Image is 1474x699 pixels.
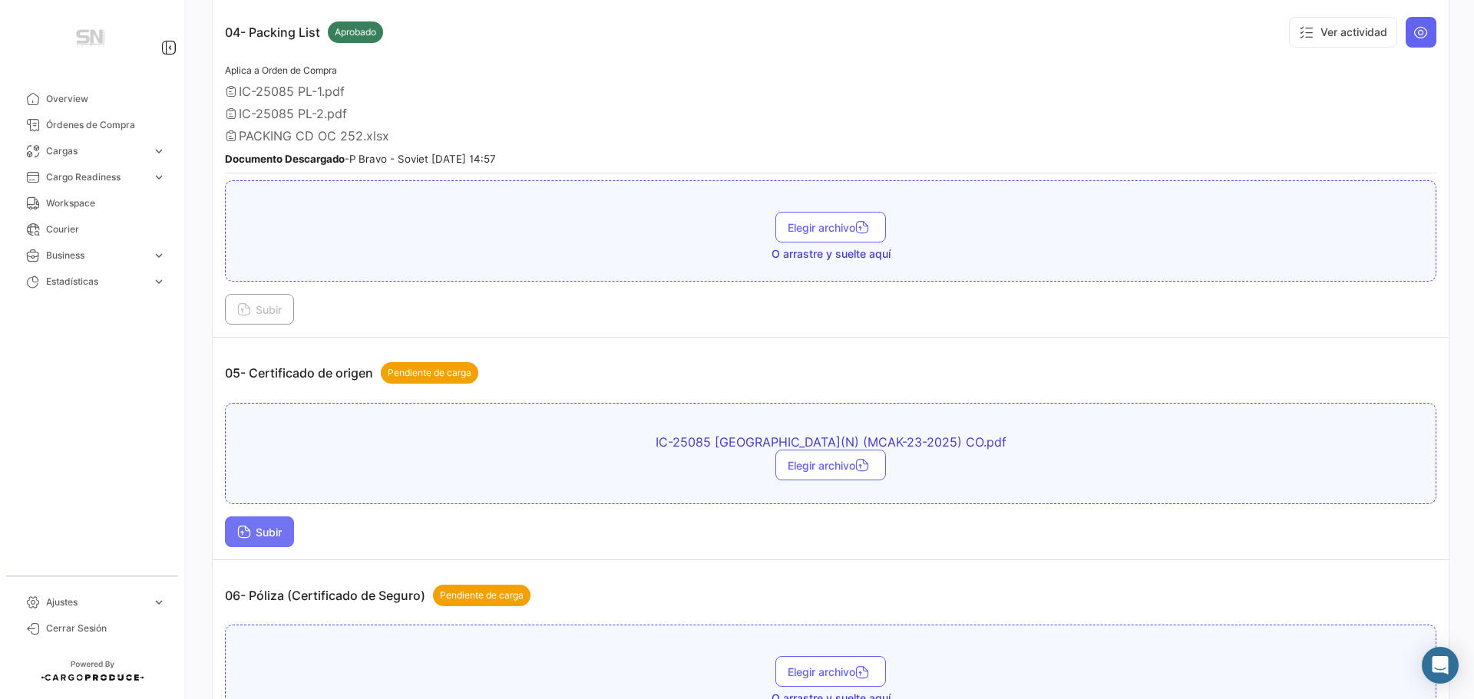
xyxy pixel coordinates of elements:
[440,589,524,602] span: Pendiente de carga
[225,294,294,325] button: Subir
[12,216,172,242] a: Courier
[1422,647,1459,684] div: Abrir Intercom Messenger
[46,249,146,262] span: Business
[46,595,146,609] span: Ajustes
[788,665,874,678] span: Elegir archivo
[46,92,166,106] span: Overview
[772,246,891,262] span: O arrastre y suelte aquí
[46,223,166,236] span: Courier
[225,153,496,165] small: - P Bravo - Soviet [DATE] 14:57
[237,526,282,539] span: Subir
[239,128,389,143] span: PACKING CD OC 252.xlsx
[46,196,166,210] span: Workspace
[152,170,166,184] span: expand_more
[775,450,886,480] button: Elegir archivo
[12,190,172,216] a: Workspace
[225,362,478,384] p: 05- Certificado de origen
[788,459,874,472] span: Elegir archivo
[12,112,172,138] a: Órdenes de Compra
[775,212,886,242] button: Elegir archivo
[388,366,471,380] span: Pendiente de carga
[225,585,530,606] p: 06- Póliza (Certificado de Seguro)
[152,144,166,158] span: expand_more
[152,275,166,289] span: expand_more
[225,153,345,165] b: Documento Descargado
[152,249,166,262] span: expand_more
[562,434,1099,450] span: IC-25085 [GEOGRAPHIC_DATA](N) (MCAK-23-2025) CO.pdf
[239,106,347,121] span: IC-25085 PL-2.pdf
[225,64,337,76] span: Aplica a Orden de Compra
[225,21,383,43] p: 04- Packing List
[46,144,146,158] span: Cargas
[46,118,166,132] span: Órdenes de Compra
[12,86,172,112] a: Overview
[46,275,146,289] span: Estadísticas
[54,18,131,61] img: Manufactura+Logo.png
[225,516,294,547] button: Subir
[775,656,886,687] button: Elegir archivo
[1289,17,1397,48] button: Ver actividad
[46,170,146,184] span: Cargo Readiness
[788,221,874,234] span: Elegir archivo
[335,25,376,39] span: Aprobado
[46,622,166,635] span: Cerrar Sesión
[237,303,282,316] span: Subir
[239,84,345,99] span: IC-25085 PL-1.pdf
[152,595,166,609] span: expand_more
